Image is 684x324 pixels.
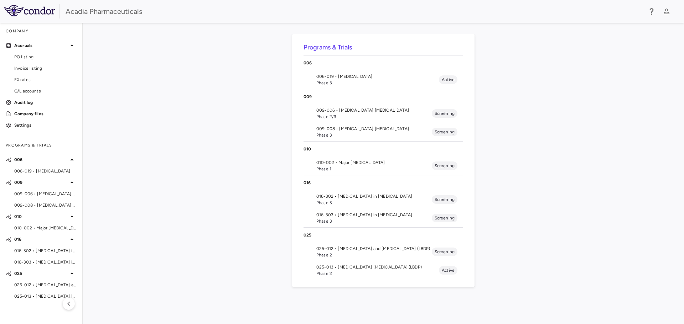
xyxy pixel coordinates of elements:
p: 010 [14,213,68,220]
img: logo-full-BYUhSk78.svg [4,5,55,16]
span: 025-013 • [MEDICAL_DATA] [MEDICAL_DATA] (LBDP) [316,264,439,270]
div: Acadia Pharmaceuticals [66,6,643,17]
span: 010-002 • Major [MEDICAL_DATA] [316,159,432,166]
span: Active [439,76,457,83]
span: Screening [432,249,457,255]
span: Active [439,267,457,273]
div: 009 [304,89,463,104]
li: 025-013 • [MEDICAL_DATA] [MEDICAL_DATA] (LBDP)Phase 2Active [304,261,463,280]
span: Invoice listing [14,65,76,71]
div: 010 [304,142,463,156]
p: 025 [304,232,463,238]
span: 025-013 • [MEDICAL_DATA] [MEDICAL_DATA] (LBDP) [14,293,76,299]
span: 016-303 • [MEDICAL_DATA] in [MEDICAL_DATA] [316,212,432,218]
span: 025-012 • [MEDICAL_DATA] and [MEDICAL_DATA] (LBDP) [14,282,76,288]
span: 025-012 • [MEDICAL_DATA] and [MEDICAL_DATA] (LBDP) [316,245,432,252]
span: 006-019 • [MEDICAL_DATA] [14,168,76,174]
li: 006-019 • [MEDICAL_DATA]Phase 3Active [304,70,463,89]
span: Screening [432,215,457,221]
span: Screening [432,110,457,117]
li: 016-302 • [MEDICAL_DATA] in [MEDICAL_DATA]Phase 3Screening [304,190,463,209]
p: 009 [14,179,68,186]
p: 006 [304,60,463,66]
span: 010-002 • Major [MEDICAL_DATA] [14,225,76,231]
span: FX rates [14,76,76,83]
span: 009-008 • [MEDICAL_DATA] [MEDICAL_DATA] [14,202,76,208]
div: 025 [304,228,463,243]
p: 006 [14,156,68,163]
span: 009-006 • [MEDICAL_DATA] [MEDICAL_DATA] [316,107,432,113]
p: 010 [304,146,463,152]
p: 025 [14,270,68,277]
p: Company files [14,111,76,117]
span: Phase 2 [316,252,432,258]
p: Audit log [14,99,76,106]
span: Screening [432,129,457,135]
li: 016-303 • [MEDICAL_DATA] in [MEDICAL_DATA]Phase 3Screening [304,209,463,227]
div: 006 [304,55,463,70]
p: 009 [304,94,463,100]
span: Screening [432,163,457,169]
li: 010-002 • Major [MEDICAL_DATA]Phase 1Screening [304,156,463,175]
span: Screening [432,196,457,203]
span: 006-019 • [MEDICAL_DATA] [316,73,439,80]
li: 009-008 • [MEDICAL_DATA] [MEDICAL_DATA]Phase 3Screening [304,123,463,141]
span: 016-303 • [MEDICAL_DATA] in [MEDICAL_DATA] [14,259,76,265]
span: Phase 2/3 [316,113,432,120]
p: 016 [304,180,463,186]
span: Phase 3 [316,218,432,224]
div: 016 [304,175,463,190]
span: Phase 3 [316,200,432,206]
span: Phase 1 [316,166,432,172]
p: Accruals [14,42,68,49]
li: 025-012 • [MEDICAL_DATA] and [MEDICAL_DATA] (LBDP)Phase 2Screening [304,243,463,261]
p: Settings [14,122,76,128]
span: Phase 3 [316,80,439,86]
span: 009-006 • [MEDICAL_DATA] [MEDICAL_DATA] [14,191,76,197]
span: 016-302 • [MEDICAL_DATA] in [MEDICAL_DATA] [14,248,76,254]
span: 016-302 • [MEDICAL_DATA] in [MEDICAL_DATA] [316,193,432,200]
p: 016 [14,236,68,243]
span: 009-008 • [MEDICAL_DATA] [MEDICAL_DATA] [316,126,432,132]
span: Phase 2 [316,270,439,277]
span: PO listing [14,54,76,60]
span: G/L accounts [14,88,76,94]
h6: Programs & Trials [304,43,463,52]
li: 009-006 • [MEDICAL_DATA] [MEDICAL_DATA]Phase 2/3Screening [304,104,463,123]
span: Phase 3 [316,132,432,138]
